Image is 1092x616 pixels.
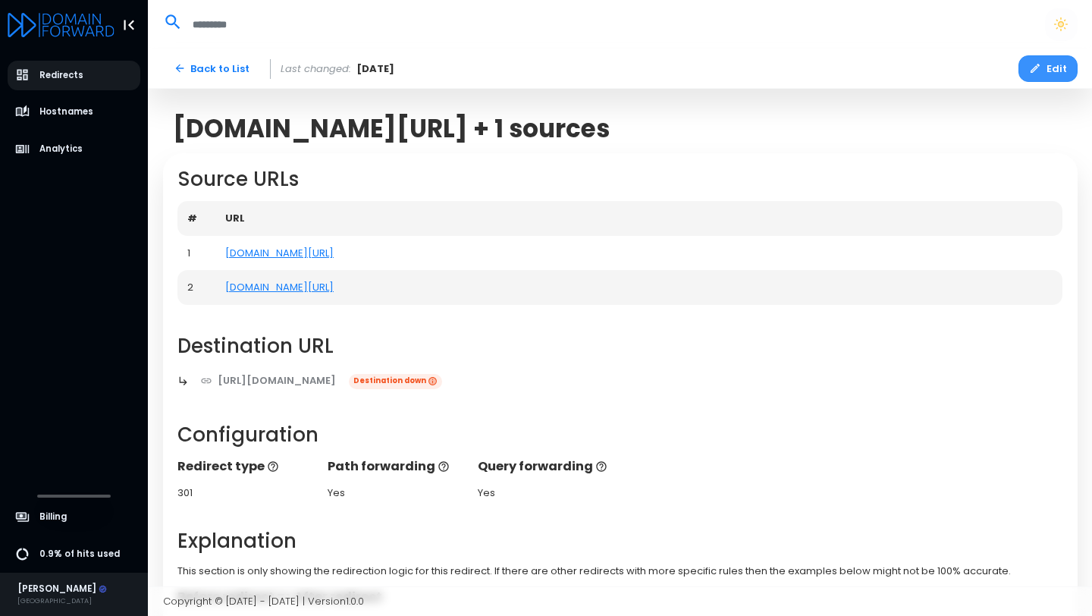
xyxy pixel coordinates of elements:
[177,530,1062,553] h2: Explanation
[225,280,334,294] a: [DOMAIN_NAME][URL]
[115,11,143,39] button: Toggle Aside
[17,596,108,606] div: [GEOGRAPHIC_DATA]
[163,594,364,608] span: Copyright © [DATE] - [DATE] | Version 1.0.0
[177,335,1062,358] h2: Destination URL
[39,69,83,82] span: Redirects
[17,583,108,596] div: [PERSON_NAME]
[39,511,67,523] span: Billing
[478,457,613,476] p: Query forwarding
[39,548,120,561] span: 0.9% of hits used
[1018,55,1078,82] button: Edit
[187,246,206,261] div: 1
[8,539,141,569] a: 0.9% of hits used
[177,457,312,476] p: Redirect type
[8,14,115,34] a: Logo
[177,168,1062,191] h2: Source URLs
[190,368,347,394] a: [URL][DOMAIN_NAME]
[8,97,141,127] a: Hostnames
[177,423,1062,447] h2: Configuration
[39,105,93,118] span: Hostnames
[356,61,394,77] span: [DATE]
[187,280,206,295] div: 2
[177,564,1062,579] p: This section is only showing the redirection logic for this redirect. If there are other redirect...
[478,486,613,501] div: Yes
[225,246,334,260] a: [DOMAIN_NAME][URL]
[173,114,610,143] span: [DOMAIN_NAME][URL] + 1 sources
[8,502,141,532] a: Billing
[215,201,1062,236] th: URL
[8,134,141,164] a: Analytics
[39,143,83,156] span: Analytics
[328,486,463,501] div: Yes
[177,201,215,236] th: #
[8,61,141,90] a: Redirects
[163,55,261,82] a: Back to List
[177,486,312,501] div: 301
[328,457,463,476] p: Path forwarding
[281,61,351,77] span: Last changed:
[349,374,443,389] span: Destination down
